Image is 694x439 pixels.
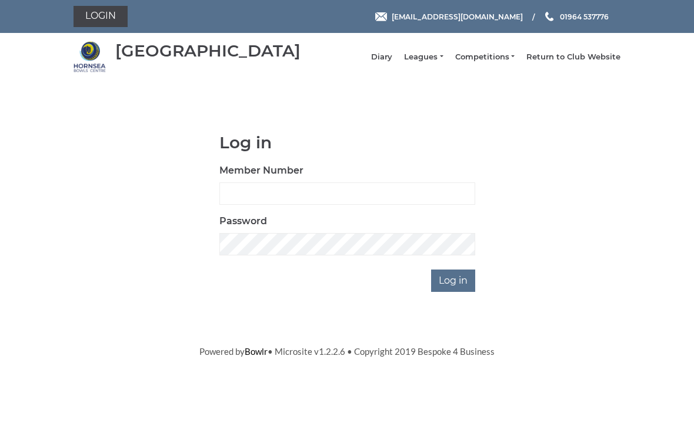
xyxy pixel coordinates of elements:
img: Hornsea Bowls Centre [74,41,106,73]
h1: Log in [219,134,475,152]
input: Log in [431,270,475,292]
label: Member Number [219,164,303,178]
a: Diary [371,52,392,62]
span: 01964 537776 [560,12,609,21]
a: Competitions [455,52,515,62]
a: Return to Club Website [526,52,620,62]
img: Email [375,12,387,21]
a: Email [EMAIL_ADDRESS][DOMAIN_NAME] [375,11,523,22]
div: [GEOGRAPHIC_DATA] [115,42,301,60]
label: Password [219,214,267,228]
a: Bowlr [245,346,268,357]
a: Leagues [404,52,443,62]
span: Powered by • Microsite v1.2.2.6 • Copyright 2019 Bespoke 4 Business [199,346,495,357]
img: Phone us [545,12,553,21]
a: Login [74,6,128,27]
span: [EMAIL_ADDRESS][DOMAIN_NAME] [392,12,523,21]
a: Phone us 01964 537776 [543,11,609,22]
